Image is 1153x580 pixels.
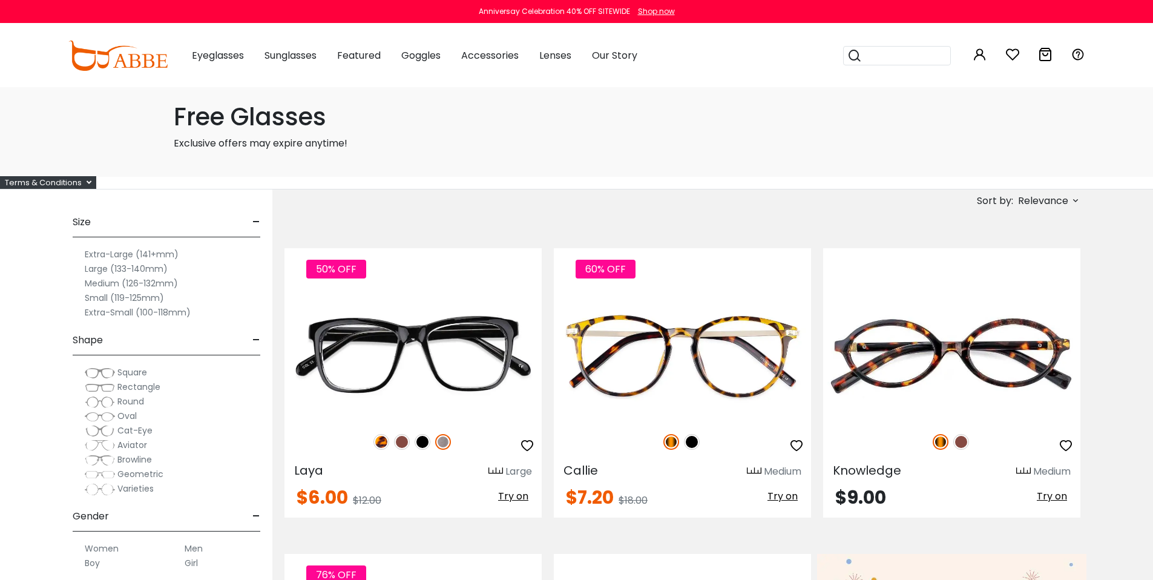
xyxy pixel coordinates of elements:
button: Try on [764,489,801,504]
a: Shop now [632,6,675,16]
span: Square [117,366,147,378]
span: Sort by: [977,194,1013,208]
span: Gender [73,502,109,531]
span: - [252,326,260,355]
img: Brown [394,434,410,450]
span: Relevance [1018,190,1068,212]
span: $18.00 [619,493,648,507]
img: size ruler [488,467,503,476]
img: Tortoise Knowledge - Acetate ,Universal Bridge Fit [823,292,1080,421]
span: Lenses [539,48,571,62]
span: - [252,208,260,237]
div: Shop now [638,6,675,17]
span: Geometric [117,468,163,480]
span: Aviator [117,439,147,451]
img: Black [684,434,700,450]
div: Large [505,464,532,479]
label: Medium (126-132mm) [85,276,178,291]
img: Browline.png [85,454,115,466]
span: Accessories [461,48,519,62]
span: Goggles [401,48,441,62]
img: Tortoise Callie - Combination ,Universal Bridge Fit [554,292,811,421]
span: Browline [117,453,152,466]
span: Oval [117,410,137,422]
label: Extra-Large (141+mm) [85,247,179,262]
span: $6.00 [297,484,348,510]
span: 60% OFF [576,260,636,278]
label: Extra-Small (100-118mm) [85,305,191,320]
label: Large (133-140mm) [85,262,168,276]
span: Knowledge [833,462,901,479]
img: Aviator.png [85,440,115,452]
span: 50% OFF [306,260,366,278]
div: Medium [1033,464,1071,479]
h1: Free Glasses [174,102,980,131]
img: Gun [435,434,451,450]
img: Cat-Eye.png [85,425,115,437]
img: Round.png [85,396,115,408]
span: Featured [337,48,381,62]
label: Small (119-125mm) [85,291,164,305]
img: Square.png [85,367,115,379]
img: Geometric.png [85,469,115,481]
span: Size [73,208,91,237]
img: size ruler [747,467,761,476]
img: Rectangle.png [85,381,115,394]
img: abbeglasses.com [68,41,168,71]
img: Tortoise [663,434,679,450]
span: Round [117,395,144,407]
span: Eyeglasses [192,48,244,62]
div: Anniversay Celebration 40% OFF SITEWIDE [479,6,630,17]
img: Leopard [373,434,389,450]
span: Sunglasses [264,48,317,62]
span: Cat-Eye [117,424,153,437]
span: Varieties [117,483,154,495]
span: Our Story [592,48,637,62]
span: $9.00 [835,484,886,510]
img: Brown [953,434,969,450]
span: $12.00 [353,493,381,507]
label: Men [185,541,203,556]
label: Girl [185,556,198,570]
button: Try on [1033,489,1071,504]
img: Oval.png [85,410,115,423]
span: $7.20 [566,484,614,510]
img: Gun Laya - Plastic ,Universal Bridge Fit [284,292,542,421]
img: Tortoise [933,434,948,450]
span: Callie [563,462,598,479]
label: Boy [85,556,100,570]
span: Shape [73,326,103,355]
img: Black [415,434,430,450]
img: Varieties.png [85,483,115,496]
span: Rectangle [117,381,160,393]
button: Try on [494,489,532,504]
label: Women [85,541,119,556]
div: Medium [764,464,801,479]
span: - [252,502,260,531]
span: Try on [1037,489,1067,503]
img: size ruler [1016,467,1031,476]
span: Laya [294,462,323,479]
p: Exclusive offers may expire anytime! [174,136,980,151]
span: Try on [767,489,798,503]
span: Try on [498,489,528,503]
